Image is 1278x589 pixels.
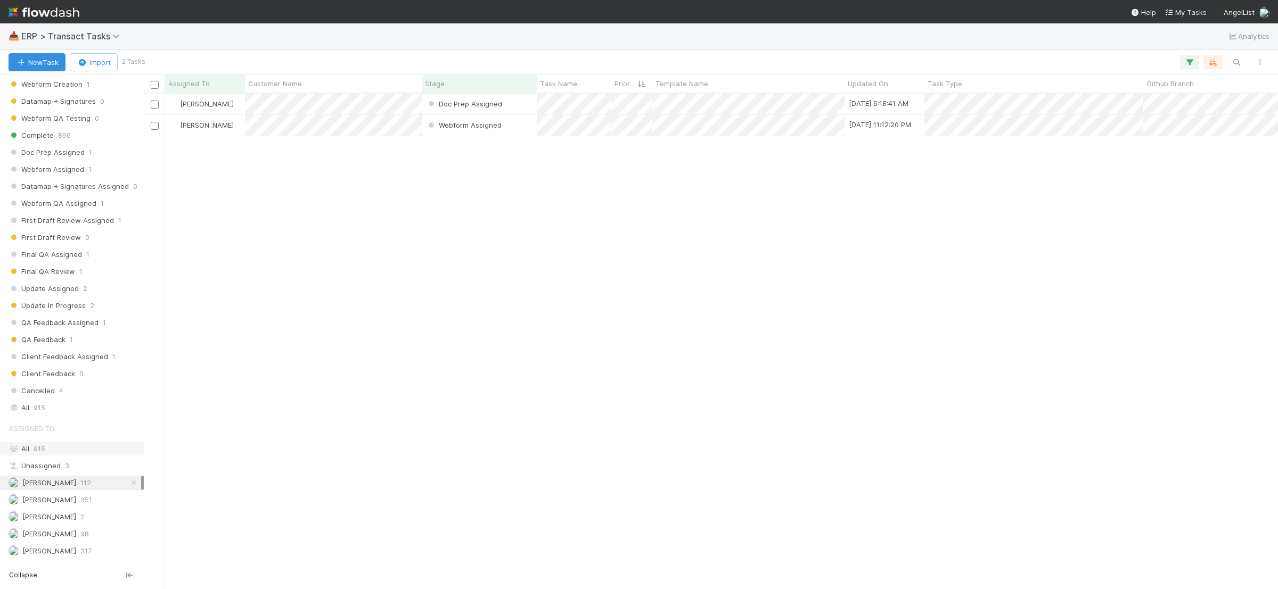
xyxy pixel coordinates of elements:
span: My Tasks [1165,8,1207,16]
div: All [9,401,141,414]
img: avatar_11833ecc-818b-4748-aee0-9d6cf8466369.png [170,99,178,108]
span: Doc Prep Assigned [426,99,502,108]
span: 4 [59,384,63,397]
span: 2 [90,299,94,312]
span: Update In Progress [9,299,86,312]
span: [PERSON_NAME] [180,121,234,129]
span: [PERSON_NAME] [22,529,76,538]
span: Stage [425,78,445,89]
span: Task Name [540,78,577,89]
img: avatar_ec9c1780-91d7-48bb-898e-5f40cebd5ff8.png [9,545,19,556]
span: Collapse [9,570,37,580]
span: Updated On [848,78,888,89]
span: Webform QA Assigned [9,197,96,210]
span: Cancelled [9,384,55,397]
span: Webform Creation [9,78,83,91]
div: All [9,442,141,455]
span: 3 [65,459,69,472]
span: 0 [100,95,104,108]
span: 1 [112,350,116,363]
span: 1 [70,333,73,346]
img: avatar_11833ecc-818b-4748-aee0-9d6cf8466369.png [170,121,178,129]
span: Task Type [928,78,962,89]
span: Assigned To [9,418,55,439]
span: Template Name [656,78,708,89]
img: logo-inverted-e16ddd16eac7371096b0.svg [9,3,79,21]
span: AngelList [1224,8,1255,16]
span: 2 [80,510,85,524]
span: 0 [95,112,99,125]
div: [PERSON_NAME] [169,98,234,109]
a: My Tasks [1165,7,1207,18]
img: avatar_f5fedbe2-3a45-46b0-b9bb-d3935edf1c24.png [9,528,19,539]
div: Help [1130,7,1156,18]
div: [DATE] 6:18:41 AM [849,98,908,109]
span: Client Feedback [9,367,75,380]
img: avatar_ef15843f-6fde-4057-917e-3fb236f438ca.png [9,494,19,505]
span: Webform QA Testing [9,112,91,125]
span: [PERSON_NAME] [22,495,76,504]
span: 1 [79,265,83,278]
span: First Draft Review [9,231,81,244]
span: 1 [118,214,121,227]
span: 351 [80,493,92,507]
span: 1 [103,316,106,329]
span: 📥 [9,31,19,40]
input: Toggle Row Selected [151,101,159,109]
img: avatar_11833ecc-818b-4748-aee0-9d6cf8466369.png [9,477,19,488]
div: Webform Assigned [426,120,502,130]
span: 1 [86,248,89,261]
span: Client Feedback Assigned [9,350,108,363]
div: Doc Prep Assigned [426,98,502,109]
a: Analytics [1227,30,1269,43]
span: Datamap + Signatures Assigned [9,180,129,193]
span: Doc Prep Assigned [9,146,85,159]
span: 0 [79,367,84,380]
span: Github Branch [1146,78,1194,89]
span: 915 [34,444,45,453]
span: 1 [89,146,92,159]
span: 1 [87,78,90,91]
span: 915 [34,401,45,414]
span: QA Feedback [9,333,65,346]
span: 1 [88,163,92,176]
span: 0 [133,180,137,193]
span: Final QA Review [9,265,75,278]
img: avatar_31a23b92-6f17-4cd3-bc91-ece30a602713.png [9,511,19,522]
span: [PERSON_NAME] [22,478,76,487]
div: [PERSON_NAME] [169,120,234,130]
input: Toggle All Rows Selected [151,81,159,89]
div: [DATE] 11:12:20 PM [849,119,911,130]
button: Import [70,53,118,71]
button: NewTask [9,53,65,71]
span: Priority [615,78,637,89]
span: 1 [101,197,104,210]
span: QA Feedback Assigned [9,316,99,329]
span: Complete [9,129,54,142]
span: 896 [58,129,71,142]
span: 112 [80,476,91,490]
span: 317 [80,544,92,558]
span: Customer Name [248,78,302,89]
span: First Draft Review Assigned [9,214,114,227]
span: [PERSON_NAME] [22,512,76,521]
span: Assigned To [168,78,210,89]
img: avatar_f5fedbe2-3a45-46b0-b9bb-d3935edf1c24.png [1259,7,1269,18]
span: [PERSON_NAME] [180,99,234,108]
span: ERP > Transact Tasks [21,31,125,42]
span: Datamap + Signatures [9,95,96,108]
span: Webform Assigned [9,163,84,176]
input: Toggle Row Selected [151,122,159,130]
span: 2 [83,282,87,295]
span: Update Assigned [9,282,79,295]
div: Unassigned [9,459,141,472]
span: 0 [85,231,89,244]
span: 98 [80,527,89,541]
span: Final QA Assigned [9,248,82,261]
small: 2 Tasks [122,57,145,67]
span: [PERSON_NAME] [22,546,76,555]
span: Webform Assigned [426,121,502,129]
